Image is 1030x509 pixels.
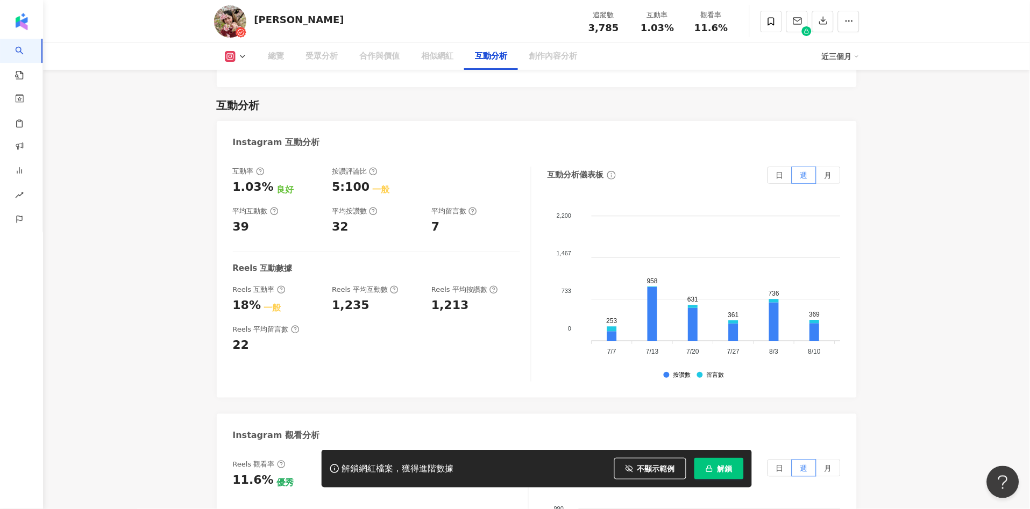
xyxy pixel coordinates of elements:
[360,50,400,63] div: 合作與價值
[431,206,477,216] div: 平均留言數
[233,219,250,235] div: 39
[584,10,624,20] div: 追蹤數
[332,167,378,176] div: 按讚評論比
[431,219,439,235] div: 7
[776,171,784,180] span: 日
[233,263,293,274] div: Reels 互動數據
[233,285,286,295] div: Reels 互動率
[614,458,686,479] button: 不顯示範例
[233,337,250,354] div: 22
[673,372,691,379] div: 按讚數
[568,325,571,332] tspan: 0
[825,171,832,180] span: 月
[475,50,508,63] div: 互動分析
[770,348,779,355] tspan: 8/3
[529,50,578,63] div: 創作內容分析
[691,10,732,20] div: 觀看率
[276,184,294,196] div: 良好
[332,297,370,314] div: 1,235
[822,48,859,65] div: 近三個月
[233,179,274,196] div: 1.03%
[808,348,821,355] tspan: 8/10
[332,206,378,216] div: 平均按讚數
[233,325,300,334] div: Reels 平均留言數
[233,167,265,176] div: 互動率
[718,464,733,473] span: 解鎖
[706,372,724,379] div: 留言數
[306,50,338,63] div: 受眾分析
[233,206,279,216] div: 平均互動數
[637,10,678,20] div: 互動率
[233,137,320,148] div: Instagram 互動分析
[641,23,674,33] span: 1.03%
[646,348,659,355] tspan: 7/13
[332,219,349,235] div: 32
[687,348,700,355] tspan: 7/20
[431,285,498,295] div: Reels 平均按讚數
[268,50,285,63] div: 總覽
[233,429,320,441] div: Instagram 觀看分析
[637,464,675,473] span: 不顯示範例
[557,250,572,256] tspan: 1,467
[332,179,370,196] div: 5:100
[727,348,740,355] tspan: 7/27
[254,13,344,26] div: [PERSON_NAME]
[233,297,261,314] div: 18%
[13,13,30,30] img: logo icon
[214,5,246,38] img: KOL Avatar
[557,213,572,219] tspan: 2,200
[588,22,619,33] span: 3,785
[548,169,604,181] div: 互動分析儀表板
[15,184,24,209] span: rise
[332,285,399,295] div: Reels 平均互動數
[264,302,281,314] div: 一般
[607,348,616,355] tspan: 7/7
[342,463,454,475] div: 解鎖網紅檔案，獲得進階數據
[800,171,808,180] span: 週
[694,23,728,33] span: 11.6%
[422,50,454,63] div: 相似網紅
[217,98,260,113] div: 互動分析
[15,39,37,81] a: search
[694,458,744,479] button: 解鎖
[431,297,469,314] div: 1,213
[606,169,617,181] span: info-circle
[372,184,389,196] div: 一般
[562,288,571,294] tspan: 733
